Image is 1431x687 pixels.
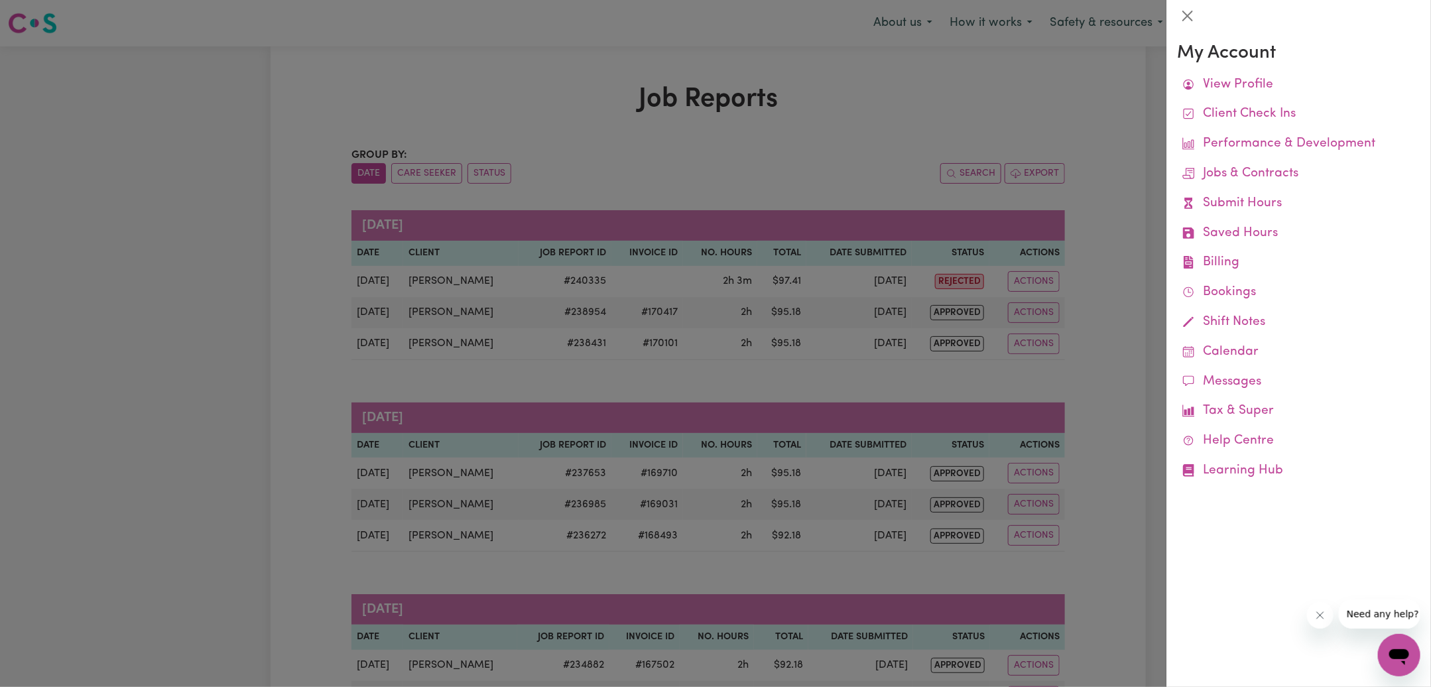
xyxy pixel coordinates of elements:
a: Submit Hours [1177,189,1420,219]
a: Saved Hours [1177,219,1420,249]
a: View Profile [1177,70,1420,100]
a: Billing [1177,248,1420,278]
a: Jobs & Contracts [1177,159,1420,189]
a: Performance & Development [1177,129,1420,159]
a: Shift Notes [1177,308,1420,338]
a: Tax & Super [1177,397,1420,426]
iframe: Message from company [1339,599,1420,629]
a: Client Check Ins [1177,99,1420,129]
a: Messages [1177,367,1420,397]
h3: My Account [1177,42,1420,65]
a: Bookings [1177,278,1420,308]
button: Close [1177,5,1198,27]
a: Calendar [1177,338,1420,367]
iframe: Button to launch messaging window [1378,634,1420,676]
a: Learning Hub [1177,456,1420,486]
a: Help Centre [1177,426,1420,456]
iframe: Close message [1307,602,1334,629]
